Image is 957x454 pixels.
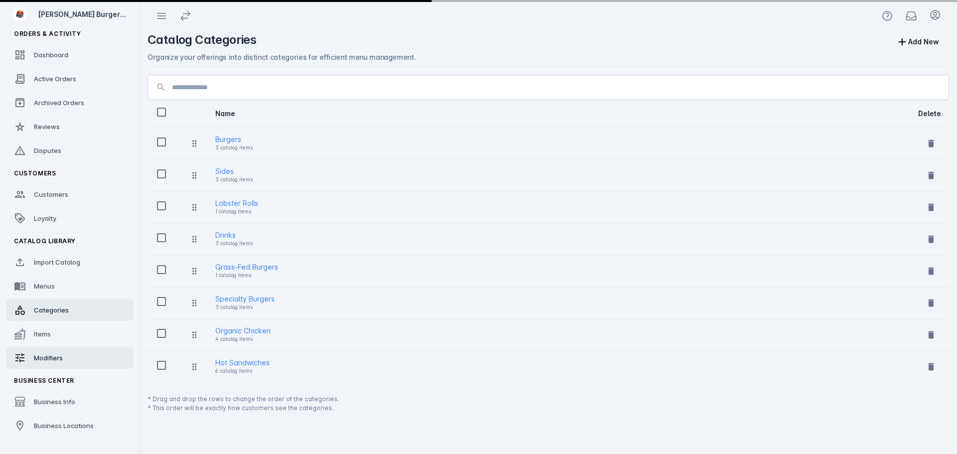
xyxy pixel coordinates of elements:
[34,99,84,107] span: Archived Orders
[148,52,949,62] div: Organize your offerings into distinct categories for efficient menu management.
[34,282,55,290] span: Menus
[6,92,134,114] a: Archived Orders
[148,32,256,52] h2: Catalog Categories
[6,415,134,437] a: Business Locations
[6,44,134,66] a: Dashboard
[215,165,253,177] div: Sides
[14,169,56,177] span: Customers
[34,214,56,222] span: Loyalty
[918,109,941,119] div: Delete
[215,301,275,313] div: 3 catalog items
[215,173,253,185] div: 3 catalog items
[886,32,949,52] button: Add New
[6,299,134,321] a: Categories
[14,237,76,245] span: Catalog Library
[6,183,134,205] a: Customers
[215,142,253,153] div: 3 catalog items
[34,398,75,406] span: Business Info
[6,275,134,297] a: Menus
[6,251,134,273] a: Import Catalog
[148,404,339,413] span: * This order will be exactly how customers see the categories.
[34,75,76,83] span: Active Orders
[215,134,253,146] div: Burgers
[215,237,253,249] div: 3 catalog items
[34,306,69,314] span: Categories
[34,51,68,59] span: Dashboard
[215,333,271,345] div: 4 catalog items
[34,422,94,430] span: Business Locations
[215,269,278,281] div: 1 catalog items
[14,30,81,37] span: Orders & Activity
[34,147,61,154] span: Disputes
[6,116,134,138] a: Reviews
[6,347,134,369] a: Modifiers
[6,207,134,229] a: Loyalty
[34,354,63,362] span: Modifiers
[215,109,235,119] div: Name
[215,325,271,337] div: Organic Chicken
[34,190,68,198] span: Customers
[215,293,275,305] div: Specialty Burgers
[215,197,258,209] div: Lobster Rolls
[215,357,270,369] div: Hot Sandwiches
[6,323,134,345] a: Items
[6,391,134,413] a: Business Info
[34,258,80,266] span: Import Catalog
[215,205,258,217] div: 1 catalog items
[34,123,60,131] span: Reviews
[215,261,278,273] div: Grass-Fed Burgers
[6,140,134,161] a: Disputes
[215,229,253,241] div: Drinks
[14,377,74,384] span: Business Center
[215,109,902,119] div: Name
[38,9,130,19] div: [PERSON_NAME] Burger Bar
[6,68,134,90] a: Active Orders
[908,38,939,45] div: Add New
[215,365,270,377] div: 6 catalog items
[148,395,339,404] span: * Drag and drop the rows to change the order of the categories.
[34,330,51,338] span: Items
